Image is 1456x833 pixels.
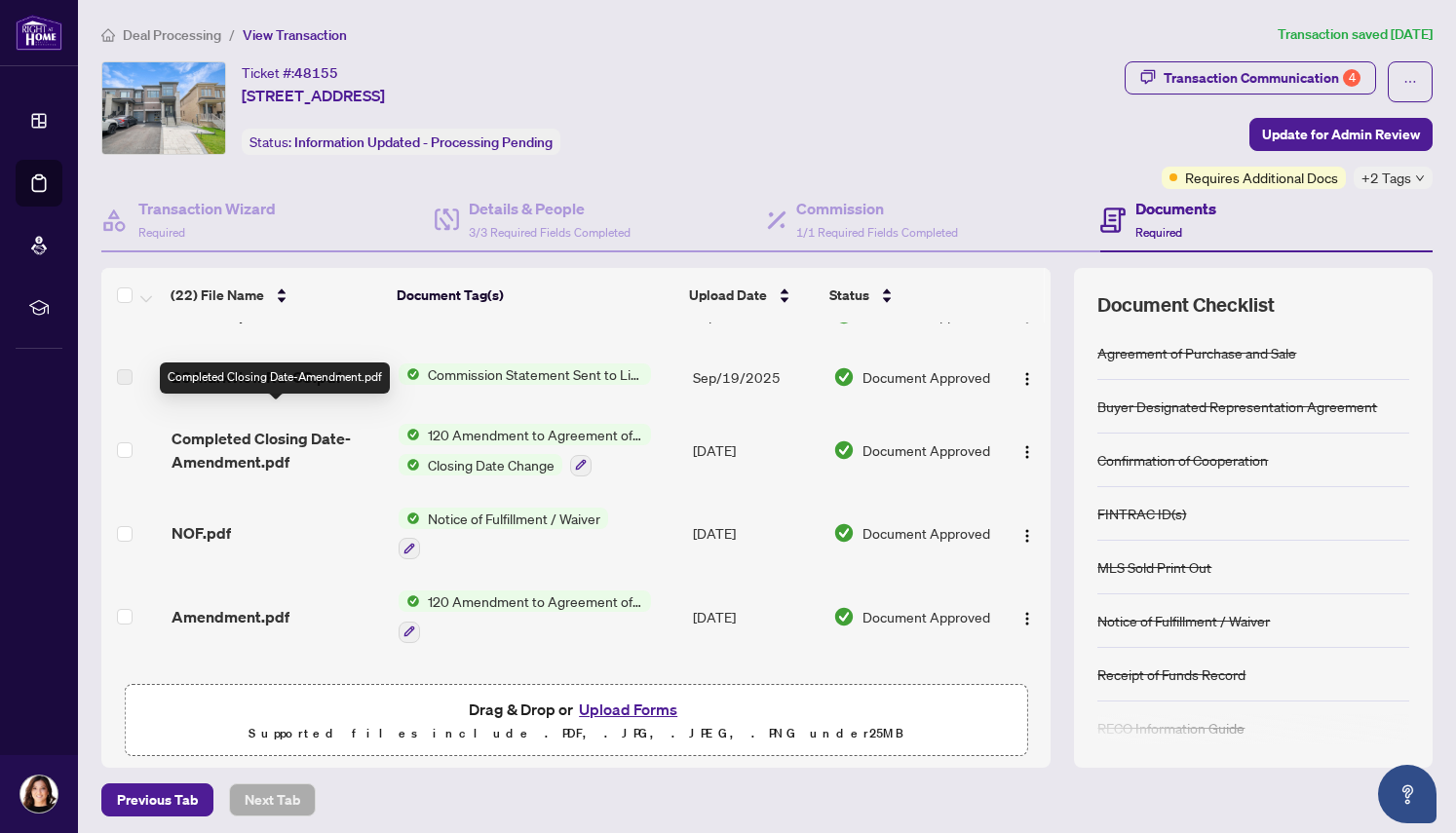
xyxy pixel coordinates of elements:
[862,366,990,388] span: Document Approved
[399,424,420,445] img: Status Icon
[399,590,651,643] button: Status Icon120 Amendment to Agreement of Purchase and Sale
[1012,517,1043,549] button: Logo
[420,363,651,385] span: Commission Statement Sent to Listing Brokerage
[1262,119,1420,150] span: Update for Admin Review
[1403,75,1417,89] span: ellipsis
[242,129,560,155] div: Status:
[160,362,390,394] div: Completed Closing Date-Amendment.pdf
[1185,167,1338,188] span: Requires Additional Docs
[102,62,225,154] img: IMG-N12310702_1.jpg
[469,225,631,240] span: 3/3 Required Fields Completed
[685,575,825,659] td: [DATE]
[1097,396,1377,417] div: Buyer Designated Representation Agreement
[1097,291,1275,319] span: Document Checklist
[389,268,681,322] th: Document Tag(s)
[20,776,57,813] img: Profile Icon
[242,61,338,84] div: Ticket #:
[1125,61,1376,95] button: Transaction Communication4
[399,590,420,612] img: Status Icon
[399,363,651,385] button: Status IconCommission Statement Sent to Listing Brokerage
[1135,225,1182,240] span: Required
[123,26,221,44] span: Deal Processing
[829,284,869,306] span: Status
[101,783,213,816] button: Previous Tab
[1097,503,1186,524] div: FINTRAC ID(s)
[399,674,420,696] img: Status Icon
[1097,663,1245,685] div: Receipt of Funds Record
[420,508,608,529] span: Notice of Fulfillment / Waiver
[1164,62,1360,94] div: Transaction Communication
[681,268,821,322] th: Upload Date
[862,439,990,461] span: Document Approved
[138,225,185,240] span: Required
[163,268,389,322] th: (22) File Name
[229,23,235,46] li: /
[1249,118,1433,151] button: Update for Admin Review
[420,590,651,612] span: 120 Amendment to Agreement of Purchase and Sale
[101,28,115,42] span: home
[172,605,289,628] span: Amendment.pdf
[685,659,825,742] td: [DATE]
[685,408,825,492] td: [DATE]
[1415,173,1425,183] span: down
[242,84,385,107] span: [STREET_ADDRESS]
[685,492,825,576] td: [DATE]
[1019,528,1035,544] img: Logo
[862,606,990,627] span: Document Approved
[172,521,231,545] span: NOF.pdf
[399,674,533,727] button: Status IconDeposit Receipt
[1097,556,1211,578] div: MLS Sold Print Out
[469,197,631,220] h4: Details & People
[399,508,608,560] button: Status IconNotice of Fulfillment / Waiver
[1012,361,1043,393] button: Logo
[822,268,996,322] th: Status
[1343,69,1360,87] div: 4
[862,522,990,544] span: Document Approved
[399,424,651,476] button: Status Icon120 Amendment to Agreement of Purchase and SaleStatus IconClosing Date Change
[833,606,855,627] img: Document Status
[420,454,562,475] span: Closing Date Change
[420,674,533,696] span: Deposit Receipt
[420,424,651,445] span: 120 Amendment to Agreement of Purchase and Sale
[689,284,767,306] span: Upload Date
[796,225,958,240] span: 1/1 Required Fields Completed
[1278,23,1433,46] article: Transaction saved [DATE]
[1378,765,1437,823] button: Open asap
[1097,342,1296,363] div: Agreement of Purchase and Sale
[126,685,1026,757] span: Drag & Drop orUpload FormsSupported files include .PDF, .JPG, .JPEG, .PNG under25MB
[16,15,62,51] img: logo
[833,366,855,388] img: Document Status
[137,722,1015,745] p: Supported files include .PDF, .JPG, .JPEG, .PNG under 25 MB
[399,508,420,529] img: Status Icon
[685,346,825,408] td: Sep/19/2025
[294,64,338,82] span: 48155
[171,284,264,306] span: (22) File Name
[1012,435,1043,466] button: Logo
[1361,167,1411,189] span: +2 Tags
[229,783,316,816] button: Next Tab
[1019,444,1035,460] img: Logo
[138,197,276,220] h4: Transaction Wizard
[469,697,683,722] span: Drag & Drop or
[1019,371,1035,387] img: Logo
[399,454,420,475] img: Status Icon
[1097,449,1268,471] div: Confirmation of Cooperation
[573,697,683,722] button: Upload Forms
[172,427,383,473] span: Completed Closing Date-Amendment.pdf
[243,26,347,44] span: View Transaction
[1135,197,1216,220] h4: Documents
[796,197,958,220] h4: Commission
[1097,610,1270,631] div: Notice of Fulfillment / Waiver
[117,784,198,815] span: Previous Tab
[1012,601,1043,632] button: Logo
[833,522,855,544] img: Document Status
[1019,611,1035,626] img: Logo
[294,133,553,151] span: Information Updated - Processing Pending
[833,439,855,461] img: Document Status
[399,363,420,385] img: Status Icon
